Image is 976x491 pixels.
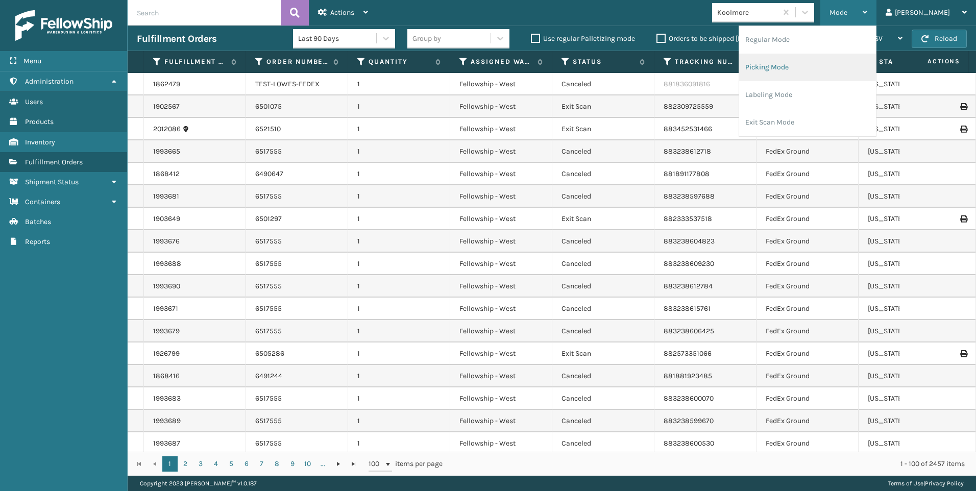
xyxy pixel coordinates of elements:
td: 1 [348,275,450,298]
label: Fulfillment Order Id [164,57,226,66]
td: FedEx Ground [757,342,859,365]
label: Status [573,57,635,66]
a: 881891177808 [664,169,710,178]
span: Go to the last page [350,460,358,468]
i: Print Label [960,215,966,223]
td: FedEx Ground [757,163,859,185]
img: logo [15,10,112,41]
a: 1993679 [153,326,180,336]
td: [US_STATE] [859,230,961,253]
td: 1 [348,298,450,320]
td: Exit Scan [552,342,654,365]
a: 1993676 [153,236,180,247]
span: Reports [25,237,50,246]
span: Users [25,97,43,106]
td: 1 [348,387,450,410]
td: 1 [348,365,450,387]
td: 6505286 [246,342,348,365]
a: 882573351066 [664,349,712,358]
td: [US_STATE] [859,163,961,185]
td: [US_STATE] [859,253,961,275]
td: [US_STATE] [859,320,961,342]
span: Actions [895,53,966,70]
td: FedEx Ground [757,253,859,275]
button: Reload [912,30,967,48]
a: 2012086 [153,124,181,134]
td: Fellowship - West [450,342,552,365]
td: Fellowship - West [450,185,552,208]
a: Go to the next page [331,456,346,472]
a: 1993665 [153,146,180,157]
i: Print Label [960,103,966,110]
td: 1 [348,230,450,253]
label: Order Number [266,57,328,66]
a: 6 [239,456,254,472]
td: 6517555 [246,185,348,208]
td: Fellowship - West [450,320,552,342]
td: Canceled [552,275,654,298]
td: 1 [348,320,450,342]
span: Actions [330,8,354,17]
td: Canceled [552,365,654,387]
td: Exit Scan [552,118,654,140]
td: 1 [348,432,450,455]
td: 6521510 [246,118,348,140]
td: 6517555 [246,275,348,298]
td: [US_STATE] [859,342,961,365]
td: 6517555 [246,432,348,455]
td: 6501297 [246,208,348,230]
a: 1902567 [153,102,180,112]
span: Containers [25,198,60,206]
td: FedEx Ground [757,320,859,342]
td: [US_STATE] [859,140,961,163]
td: 6501075 [246,95,348,118]
td: [US_STATE] [859,365,961,387]
a: 1926799 [153,349,180,359]
td: Fellowship - West [450,275,552,298]
a: 882333537518 [664,214,712,223]
td: Canceled [552,140,654,163]
span: 100 [369,459,384,469]
td: [US_STATE] [859,185,961,208]
label: Assigned Warehouse [471,57,532,66]
a: 883238612784 [664,282,713,290]
a: 1903649 [153,214,180,224]
td: 6517555 [246,253,348,275]
td: Fellowship - West [450,230,552,253]
label: Quantity [369,57,430,66]
td: Fellowship - West [450,387,552,410]
td: 6491244 [246,365,348,387]
td: Canceled [552,230,654,253]
td: 1 [348,163,450,185]
a: 881836091816 [664,80,710,88]
label: Orders to be shipped [DATE] [656,34,755,43]
a: 883238612718 [664,147,711,156]
label: Tracking Number [675,57,737,66]
i: Print Label [960,350,966,357]
td: 6517555 [246,140,348,163]
td: Fellowship - West [450,365,552,387]
li: Regular Mode [739,26,876,54]
span: Administration [25,77,74,86]
a: 5 [224,456,239,472]
a: 1993681 [153,191,179,202]
td: 6517555 [246,230,348,253]
a: 883238609230 [664,259,714,268]
a: 1993671 [153,304,178,314]
td: Fellowship - West [450,432,552,455]
td: TEST-LOWES-FEDEX [246,73,348,95]
a: 1993688 [153,259,181,269]
div: Last 90 Days [298,33,377,44]
a: 883238604823 [664,237,715,245]
a: 882309725559 [664,102,713,111]
a: 883238600530 [664,439,714,448]
a: 1993689 [153,416,181,426]
td: 1 [348,118,450,140]
td: 1 [348,253,450,275]
a: 1868412 [153,169,180,179]
span: items per page [369,456,443,472]
li: Labeling Mode [739,81,876,109]
td: [US_STATE] [859,410,961,432]
a: 883452531466 [664,125,712,133]
a: 883238615761 [664,304,711,313]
